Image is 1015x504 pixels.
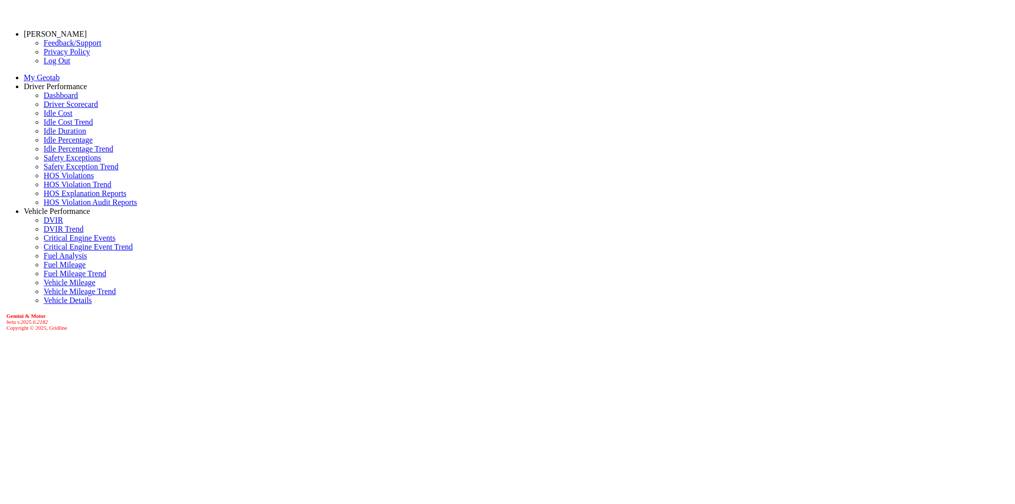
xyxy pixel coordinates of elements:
[44,252,87,260] a: Fuel Analysis
[24,207,90,215] a: Vehicle Performance
[44,171,94,180] a: HOS Violations
[44,162,118,171] a: Safety Exception Trend
[44,180,112,189] a: HOS Violation Trend
[24,82,87,91] a: Driver Performance
[44,287,116,296] a: Vehicle Mileage Trend
[6,313,1011,331] div: Copyright © 2025, Gridline
[44,100,98,108] a: Driver Scorecard
[44,278,95,287] a: Vehicle Mileage
[44,260,86,269] a: Fuel Mileage
[44,296,92,304] a: Vehicle Details
[44,39,101,47] a: Feedback/Support
[44,127,86,135] a: Idle Duration
[44,118,93,126] a: Idle Cost Trend
[44,56,70,65] a: Log Out
[24,30,87,38] a: [PERSON_NAME]
[44,216,63,224] a: DVIR
[44,109,72,117] a: Idle Cost
[44,234,115,242] a: Critical Engine Events
[44,48,90,56] a: Privacy Policy
[44,243,133,251] a: Critical Engine Event Trend
[6,313,46,319] b: Gemini & Motor
[44,136,93,144] a: Idle Percentage
[44,269,106,278] a: Fuel Mileage Trend
[44,145,113,153] a: Idle Percentage Trend
[44,153,101,162] a: Safety Exceptions
[44,225,83,233] a: DVIR Trend
[24,73,59,82] a: My Geotab
[6,319,48,325] i: beta v.2025.6.2182
[44,198,137,206] a: HOS Violation Audit Reports
[44,189,126,198] a: HOS Explanation Reports
[44,91,78,100] a: Dashboard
